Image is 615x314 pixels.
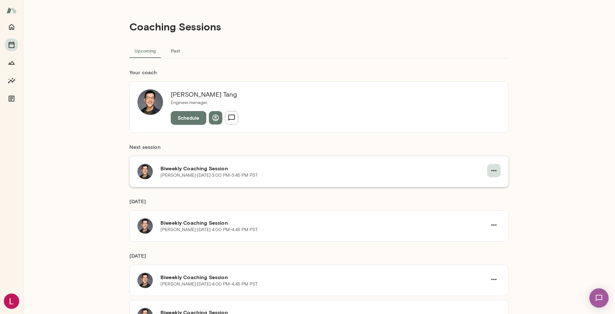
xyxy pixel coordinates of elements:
[160,281,258,287] p: [PERSON_NAME] · [DATE] · 4:00 PM-4:45 PM PST
[129,197,509,210] h6: [DATE]
[171,100,238,106] p: Engineer,manager,
[6,4,17,16] img: Mento
[129,68,509,76] h6: Your coach
[5,74,18,87] button: Insights
[5,56,18,69] button: Growth Plan
[4,294,19,309] img: Logan Bestwick
[5,92,18,105] button: Documents
[161,43,190,58] button: Past
[160,273,487,281] h6: Biweekly Coaching Session
[5,20,18,33] button: Home
[160,165,487,172] h6: Biweekly Coaching Session
[171,89,238,100] h6: [PERSON_NAME] Tang
[129,43,161,58] button: Upcoming
[171,111,206,125] button: Schedule
[160,219,487,227] h6: Biweekly Coaching Session
[129,143,509,156] h6: Next session
[160,172,258,179] p: [PERSON_NAME] · [DATE] · 3:00 PM-3:45 PM PST
[209,111,222,125] button: View profile
[160,227,258,233] p: [PERSON_NAME] · [DATE] · 4:00 PM-4:45 PM PST
[137,89,163,115] img: Ryan Tang
[225,111,238,125] button: Send message
[129,43,509,58] div: basic tabs example
[129,20,221,33] h4: Coaching Sessions
[129,252,509,265] h6: [DATE]
[5,38,18,51] button: Sessions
